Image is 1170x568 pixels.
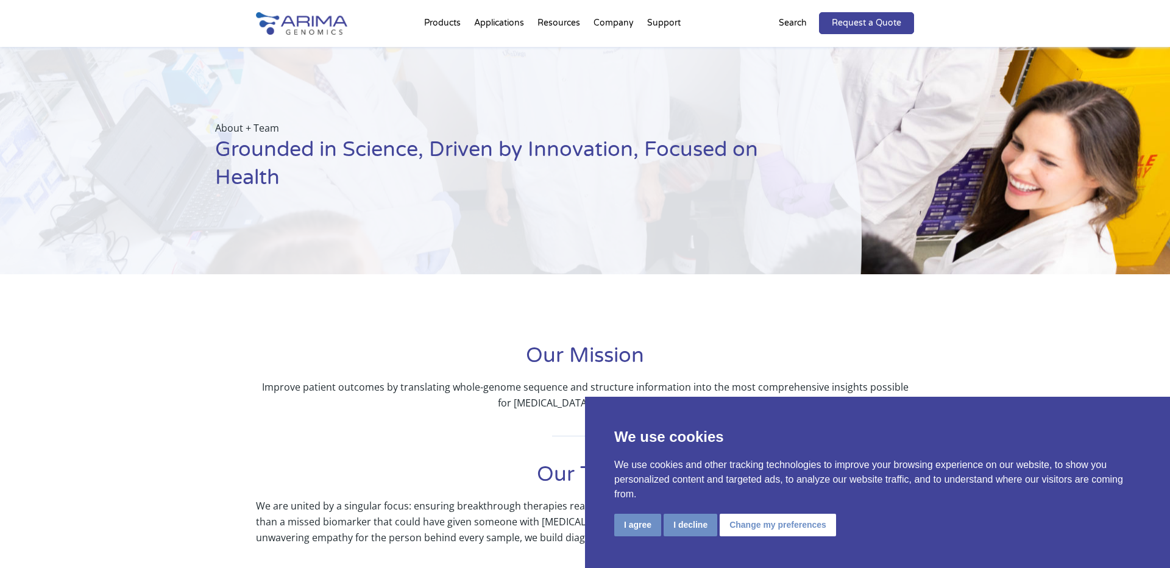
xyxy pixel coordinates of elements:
p: We are united by a singular focus: ensuring breakthrough therapies reach the patients they were c... [256,498,914,545]
p: We use cookies [614,426,1141,448]
button: I decline [664,514,717,536]
button: Change my preferences [720,514,836,536]
p: Improve patient outcomes by translating whole-genome sequence and structure information into the ... [256,379,914,411]
button: I agree [614,514,661,536]
h1: Our Mission [256,342,914,379]
h1: Grounded in Science, Driven by Innovation, Focused on Health [215,136,800,201]
a: Request a Quote [819,12,914,34]
p: Search [779,15,807,31]
img: Arima-Genomics-logo [256,12,347,35]
p: About + Team [215,120,800,136]
p: We use cookies and other tracking technologies to improve your browsing experience on our website... [614,458,1141,502]
h1: Our Team [256,461,914,498]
